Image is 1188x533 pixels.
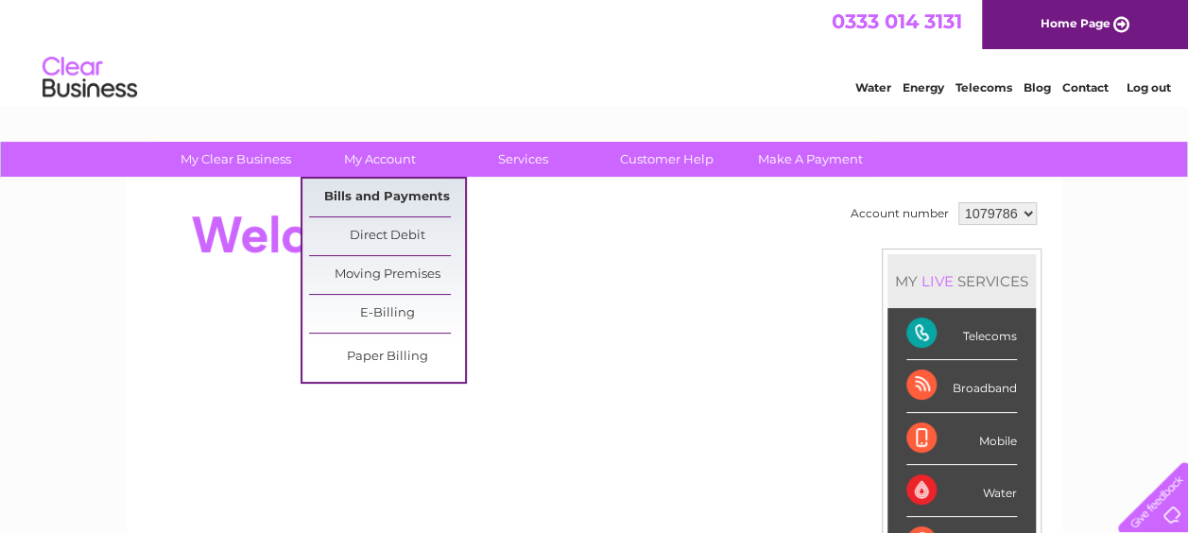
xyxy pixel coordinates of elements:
a: Blog [1024,80,1051,95]
div: Clear Business is a trading name of Verastar Limited (registered in [GEOGRAPHIC_DATA] No. 3667643... [148,10,1042,92]
a: Energy [903,80,944,95]
a: Make A Payment [732,142,888,177]
a: My Account [301,142,457,177]
a: Contact [1062,80,1109,95]
a: 0333 014 3131 [832,9,962,33]
div: Broadband [906,360,1017,412]
a: Water [855,80,891,95]
a: Bills and Payments [309,179,465,216]
a: Moving Premises [309,256,465,294]
div: LIVE [918,272,957,290]
a: Services [445,142,601,177]
a: E-Billing [309,295,465,333]
div: Mobile [906,413,1017,465]
a: Paper Billing [309,338,465,376]
img: logo.png [42,49,138,107]
a: Customer Help [589,142,745,177]
div: Telecoms [906,308,1017,360]
a: My Clear Business [158,142,314,177]
a: Telecoms [956,80,1012,95]
div: Water [906,465,1017,517]
div: MY SERVICES [887,254,1036,308]
a: Log out [1126,80,1170,95]
td: Account number [846,198,954,230]
a: Direct Debit [309,217,465,255]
